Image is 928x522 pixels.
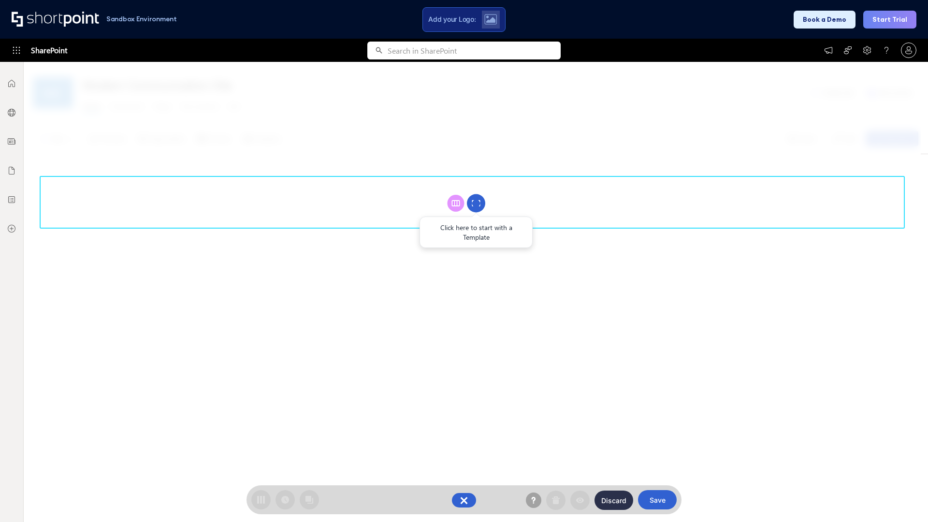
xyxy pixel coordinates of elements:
[484,14,497,25] img: Upload logo
[880,476,928,522] iframe: Chat Widget
[388,42,561,59] input: Search in SharePoint
[428,15,476,24] span: Add your Logo:
[31,39,67,62] span: SharePoint
[863,11,916,29] button: Start Trial
[638,490,677,509] button: Save
[594,491,633,510] button: Discard
[106,16,177,22] h1: Sandbox Environment
[794,11,855,29] button: Book a Demo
